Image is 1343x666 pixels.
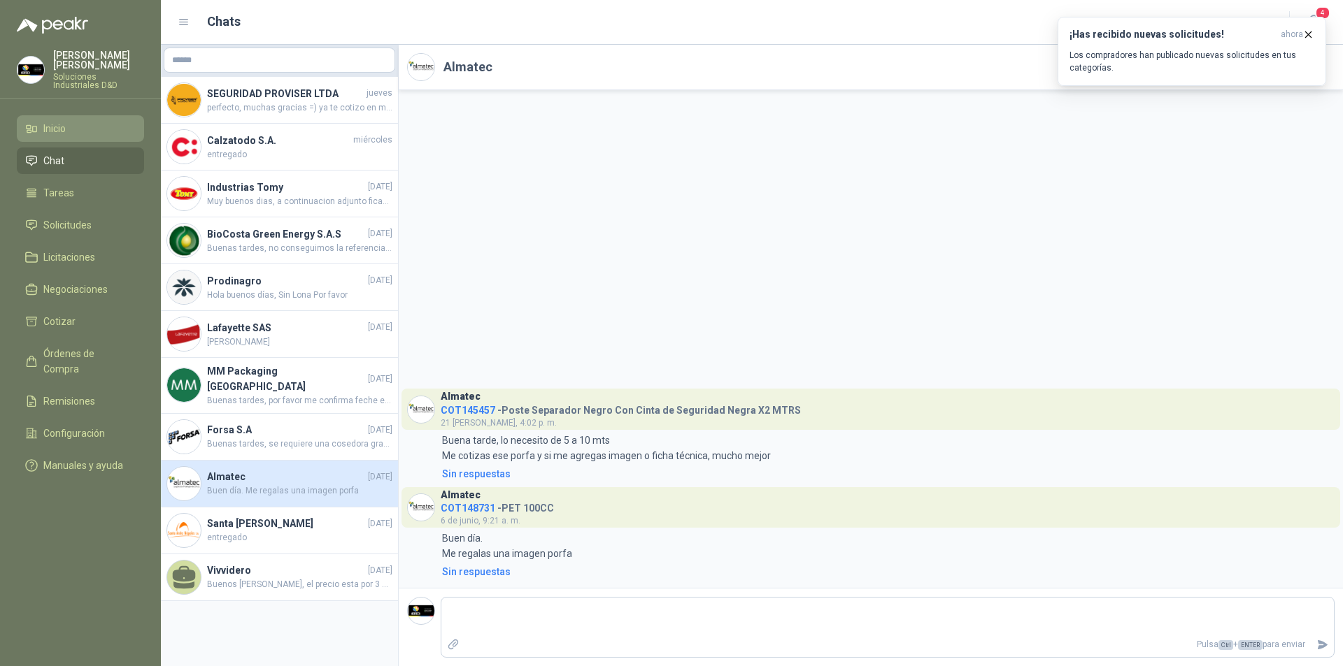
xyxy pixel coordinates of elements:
[207,320,365,335] h4: Lafayette SAS
[368,517,392,530] span: [DATE]
[441,502,495,514] span: COT148731
[17,180,144,206] a: Tareas
[43,314,76,329] span: Cotizar
[43,346,131,377] span: Órdenes de Compra
[368,274,392,287] span: [DATE]
[368,180,392,194] span: [DATE]
[17,340,144,382] a: Órdenes de Compra
[441,418,557,428] span: 21 [PERSON_NAME], 4:02 p. m.
[441,491,481,499] h3: Almatec
[161,124,398,171] a: Company LogoCalzatodo S.A.miércolesentregado
[17,212,144,238] a: Solicitudes
[408,396,434,423] img: Company Logo
[207,516,365,531] h4: Santa [PERSON_NAME]
[368,321,392,334] span: [DATE]
[53,73,144,89] p: Soluciones Industriales D&D
[207,289,392,302] span: Hola buenos días, Sin Lona Por favor
[17,57,44,83] img: Company Logo
[161,171,398,217] a: Company LogoIndustrias Tomy[DATE]Muy buenos dias, a continuacion adjunto ficah tecnica el certifi...
[1315,6,1330,20] span: 4
[167,83,201,117] img: Company Logo
[439,466,1335,482] a: Sin respuestas
[53,50,144,70] p: [PERSON_NAME] [PERSON_NAME]
[43,458,123,473] span: Manuales y ayuda
[207,578,392,591] span: Buenos [PERSON_NAME], el precio esta por 3 metros..
[408,598,434,624] img: Company Logo
[1238,640,1263,650] span: ENTER
[167,368,201,402] img: Company Logo
[207,273,365,289] h4: Prodinagro
[167,130,201,164] img: Company Logo
[17,308,144,335] a: Cotizar
[441,393,481,400] h3: Almatec
[161,264,398,311] a: Company LogoProdinagro[DATE]Hola buenos días, Sin Lona Por favor
[17,244,144,270] a: Licitaciones
[161,461,398,507] a: Company LogoAlmatec[DATE]Buen día. Me regalas una imagen porfa
[207,563,365,578] h4: Vivvidero
[207,363,365,394] h4: MM Packaging [GEOGRAPHIC_DATA]
[441,499,554,512] h4: - PET 100CC
[442,433,771,463] p: Buena tarde, lo necesito de 5 a 10 mts Me cotizas ese porfa y si me agregas imagen o ficha técnic...
[368,564,392,577] span: [DATE]
[207,86,364,101] h4: SEGURIDAD PROVISER LTDA
[1311,632,1334,657] button: Enviar
[441,401,801,414] h4: - Poste Separador Negro Con Cinta de Seguridad Negra X2 MTRS
[43,217,92,233] span: Solicitudes
[442,564,511,579] div: Sin respuestas
[207,484,392,498] span: Buen día. Me regalas una imagen porfa
[207,226,365,242] h4: BioCosta Green Energy S.A.S
[207,437,392,451] span: Buenas tardes, se requiere una cosedora grande, Idustrial, pienso que la cotizada no es lo que ne...
[1070,49,1314,74] p: Los compradores han publicado nuevas solicitudes en tus categorías.
[1070,29,1275,41] h3: ¡Has recibido nuevas solicitudes!
[167,177,201,210] img: Company Logo
[353,133,392,147] span: miércoles
[161,77,398,124] a: Company LogoSEGURIDAD PROVISER LTDAjuevesperfecto, muchas gracias =) ya te cotizo en material de ...
[368,424,392,437] span: [DATE]
[207,180,365,195] h4: Industrias Tomy
[207,469,365,484] h4: Almatec
[207,101,392,115] span: perfecto, muchas gracias =) ya te cotizo en material de la señalizacion
[207,394,392,407] span: Buenas tardes, por favor me confirma feche estimada del llegada del equipo. gracias.
[161,217,398,264] a: Company LogoBioCosta Green Energy S.A.S[DATE]Buenas tardes, no conseguimos la referencia de la pu...
[465,632,1312,657] p: Pulsa + para enviar
[43,393,95,409] span: Remisiones
[367,87,392,100] span: jueves
[17,388,144,414] a: Remisiones
[443,57,492,77] h2: Almatec
[441,405,495,416] span: COT145457
[167,224,201,257] img: Company Logo
[441,632,465,657] label: Adjuntar archivos
[207,531,392,544] span: entregado
[161,358,398,414] a: Company LogoMM Packaging [GEOGRAPHIC_DATA][DATE]Buenas tardes, por favor me confirma feche estima...
[207,422,365,437] h4: Forsa S.A
[1281,29,1303,41] span: ahora
[17,420,144,447] a: Configuración
[17,276,144,303] a: Negociaciones
[167,420,201,454] img: Company Logo
[161,414,398,461] a: Company LogoForsa S.A[DATE]Buenas tardes, se requiere una cosedora grande, Idustrial, pienso que ...
[167,270,201,304] img: Company Logo
[408,494,434,521] img: Company Logo
[43,153,64,168] span: Chat
[43,185,74,201] span: Tareas
[167,514,201,547] img: Company Logo
[408,54,434,80] img: Company Logo
[442,466,511,482] div: Sin respuestas
[17,452,144,479] a: Manuales y ayuda
[17,17,88,34] img: Logo peakr
[161,311,398,358] a: Company LogoLafayette SAS[DATE][PERSON_NAME]
[161,507,398,554] a: Company LogoSanta [PERSON_NAME][DATE]entregado
[439,564,1335,579] a: Sin respuestas
[441,516,520,526] span: 6 de junio, 9:21 a. m.
[167,317,201,351] img: Company Logo
[167,467,201,500] img: Company Logo
[442,530,572,561] p: Buen día. Me regalas una imagen porfa
[43,426,105,441] span: Configuración
[17,115,144,142] a: Inicio
[207,195,392,208] span: Muy buenos dias, a continuacion adjunto ficah tecnica el certificado se comparte despues de la co...
[1218,640,1233,650] span: Ctrl
[207,12,241,31] h1: Chats
[368,372,392,386] span: [DATE]
[207,335,392,349] span: [PERSON_NAME]
[368,470,392,484] span: [DATE]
